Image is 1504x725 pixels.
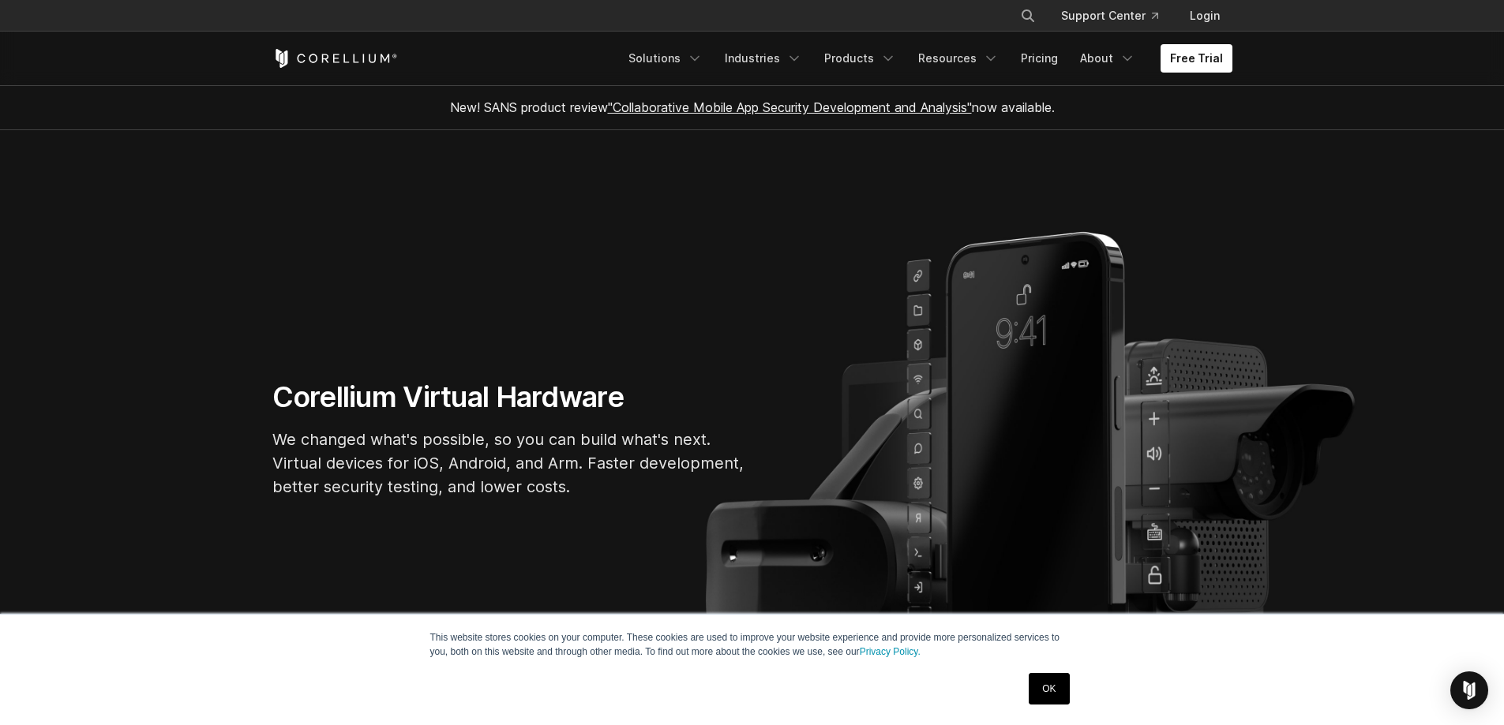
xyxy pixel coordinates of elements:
a: About [1071,44,1145,73]
a: Support Center [1048,2,1171,30]
div: Navigation Menu [1001,2,1232,30]
div: Open Intercom Messenger [1450,671,1488,709]
button: Search [1014,2,1042,30]
a: "Collaborative Mobile App Security Development and Analysis" [608,99,972,115]
p: This website stores cookies on your computer. These cookies are used to improve your website expe... [430,630,1075,659]
p: We changed what's possible, so you can build what's next. Virtual devices for iOS, Android, and A... [272,428,746,499]
a: Solutions [619,44,712,73]
a: Resources [909,44,1008,73]
a: Pricing [1011,44,1067,73]
a: Products [815,44,906,73]
h1: Corellium Virtual Hardware [272,379,746,415]
div: Navigation Menu [619,44,1232,73]
a: Login [1177,2,1232,30]
a: Free Trial [1161,44,1232,73]
a: Corellium Home [272,49,398,68]
span: New! SANS product review now available. [450,99,1055,115]
a: Privacy Policy. [860,646,921,657]
a: Industries [715,44,812,73]
a: OK [1029,673,1069,704]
